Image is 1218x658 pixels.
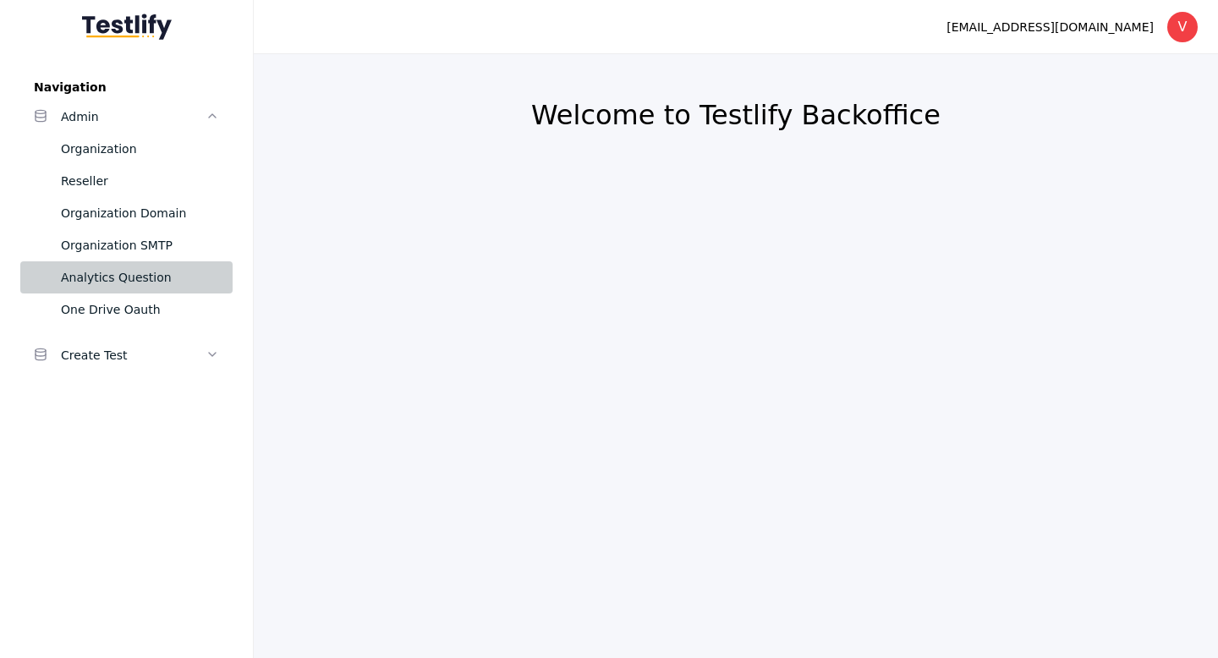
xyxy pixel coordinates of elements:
[20,165,233,197] a: Reseller
[61,299,219,320] div: One Drive Oauth
[82,14,172,40] img: Testlify - Backoffice
[61,171,219,191] div: Reseller
[20,133,233,165] a: Organization
[61,345,206,365] div: Create Test
[61,235,219,255] div: Organization SMTP
[946,17,1154,37] div: [EMAIL_ADDRESS][DOMAIN_NAME]
[61,203,219,223] div: Organization Domain
[1167,12,1198,42] div: V
[20,293,233,326] a: One Drive Oauth
[61,139,219,159] div: Organization
[61,267,219,288] div: Analytics Question
[61,107,206,127] div: Admin
[20,80,233,94] label: Navigation
[20,229,233,261] a: Organization SMTP
[294,98,1177,132] h2: Welcome to Testlify Backoffice
[20,197,233,229] a: Organization Domain
[20,261,233,293] a: Analytics Question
